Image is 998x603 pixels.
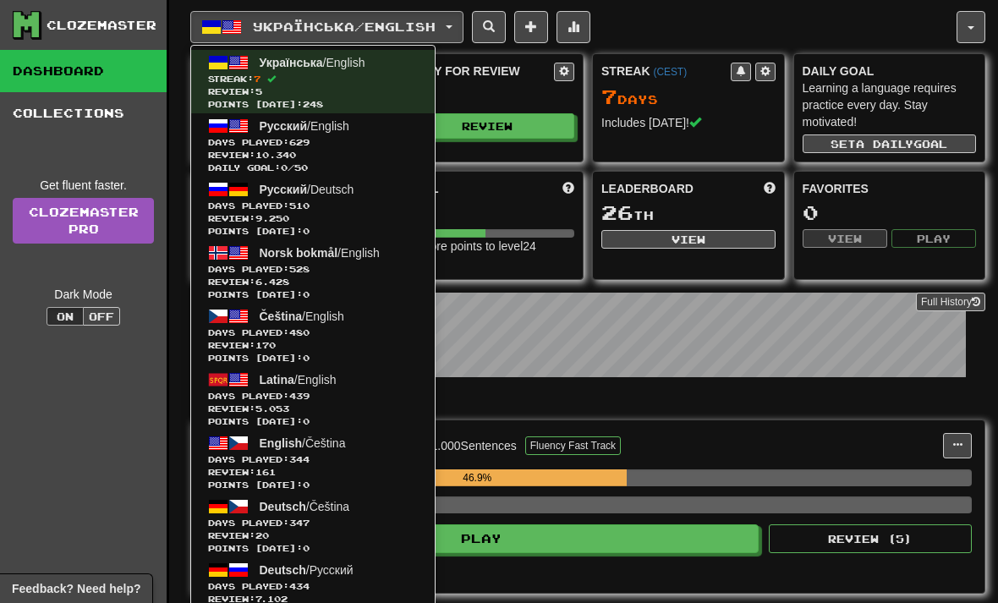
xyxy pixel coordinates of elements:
span: Days Played: [208,453,418,466]
span: Days Played: [208,263,418,276]
span: 0 [281,162,288,173]
a: Latina/EnglishDays Played:439 Review:5.053Points [DATE]:0 [191,367,435,430]
span: Points [DATE]: 0 [208,352,418,365]
span: 347 [289,518,310,528]
span: 434 [289,581,310,591]
span: Points [DATE]: 248 [208,98,418,111]
span: Review: 20 [208,529,418,542]
span: 7 [254,74,260,84]
span: Open feedback widget [12,580,140,597]
span: 344 [289,454,310,464]
span: Deutsch [260,500,306,513]
span: Українська [260,56,323,69]
span: Review: 170 [208,339,418,352]
span: Русский [260,183,308,196]
span: Days Played: [208,580,418,593]
span: 439 [289,391,310,401]
span: Days Played: [208,136,418,149]
span: / English [260,119,349,133]
span: Days Played: [208,517,418,529]
span: Review: 9.250 [208,212,418,225]
span: Русский [260,119,308,133]
span: / English [260,310,344,323]
a: Norsk bokmål/EnglishDays Played:528 Review:6.428Points [DATE]:0 [191,240,435,304]
span: 629 [289,137,310,147]
span: Čeština [260,310,303,323]
span: Points [DATE]: 0 [208,415,418,428]
span: 510 [289,200,310,211]
span: Deutsch [260,563,306,577]
span: 528 [289,264,310,274]
span: Points [DATE]: 0 [208,542,418,555]
a: Українська/EnglishStreak:7 Review:5Points [DATE]:248 [191,50,435,113]
span: Days Played: [208,326,418,339]
span: Daily Goal: / 50 [208,162,418,174]
span: / English [260,246,380,260]
span: / Čeština [260,436,346,450]
span: Review: 6.428 [208,276,418,288]
span: Review: 161 [208,466,418,479]
span: Days Played: [208,200,418,212]
span: 480 [289,327,310,337]
a: Русский/EnglishDays Played:629 Review:10.340Daily Goal:0/50 [191,113,435,177]
a: English/ČeštinaDays Played:344 Review:161Points [DATE]:0 [191,430,435,494]
a: Русский/DeutschDays Played:510 Review:9.250Points [DATE]:0 [191,177,435,240]
span: English [260,436,303,450]
span: Review: 5.053 [208,403,418,415]
span: / Deutsch [260,183,354,196]
span: Norsk bokmål [260,246,338,260]
a: Čeština/EnglishDays Played:480 Review:170Points [DATE]:0 [191,304,435,367]
span: / English [260,56,365,69]
span: Review: 10.340 [208,149,418,162]
span: Review: 5 [208,85,418,98]
span: / English [260,373,337,386]
span: / Čeština [260,500,350,513]
span: Days Played: [208,390,418,403]
span: Streak: [208,73,418,85]
span: Latina [260,373,294,386]
span: Points [DATE]: 0 [208,288,418,301]
span: Points [DATE]: 0 [208,479,418,491]
span: / Русский [260,563,354,577]
span: Points [DATE]: 0 [208,225,418,238]
a: Deutsch/ČeštinaDays Played:347 Review:20Points [DATE]:0 [191,494,435,557]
